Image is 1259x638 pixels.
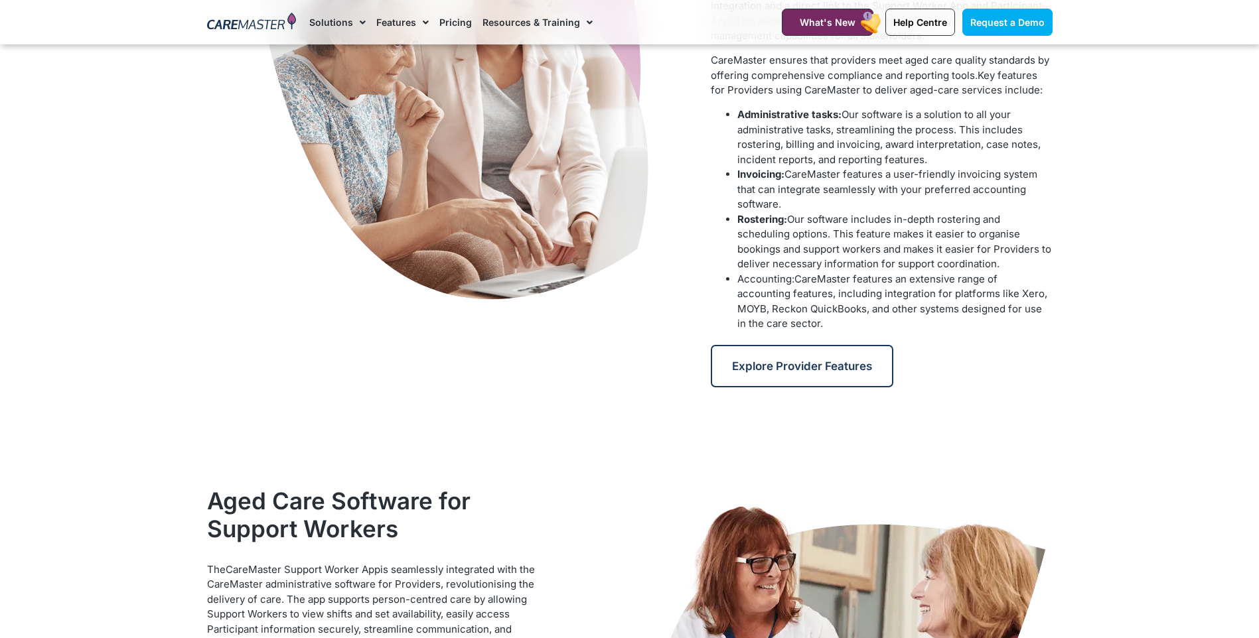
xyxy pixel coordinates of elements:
[962,9,1053,36] a: Request a Demo
[737,108,842,121] b: Administrative tasks:
[893,17,947,28] span: Help Centre
[737,168,784,180] b: Invoicing:
[737,108,1041,166] span: Our software is a solution to all your administrative tasks, streamlining the process. This inclu...
[737,213,1051,271] span: Our software includes in-depth rostering and scheduling options. This feature makes it easier to ...
[737,213,787,225] b: Rostering:
[737,168,1037,210] span: CareMaster features a user-friendly invoicing system that can integrate seamlessly with your pref...
[711,345,893,387] a: Explore Provider Features
[711,53,1052,98] p: CareMaster ensures that providers meet aged care quality standards by offering comprehensive comp...
[207,13,297,32] img: CareMaster Logo
[737,272,1052,332] li: CareMaster features an extensive range of accounting features, including integration for platform...
[207,487,548,542] h2: Aged Care Software for Support Workers
[885,9,955,36] a: Help Centre
[800,17,855,28] span: What's New
[732,359,872,373] span: Explore Provider Features
[737,273,794,285] b: Accounting:
[782,9,873,36] a: What's New
[226,563,380,576] a: CareMaster Support Worker App
[970,17,1045,28] span: Request a Demo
